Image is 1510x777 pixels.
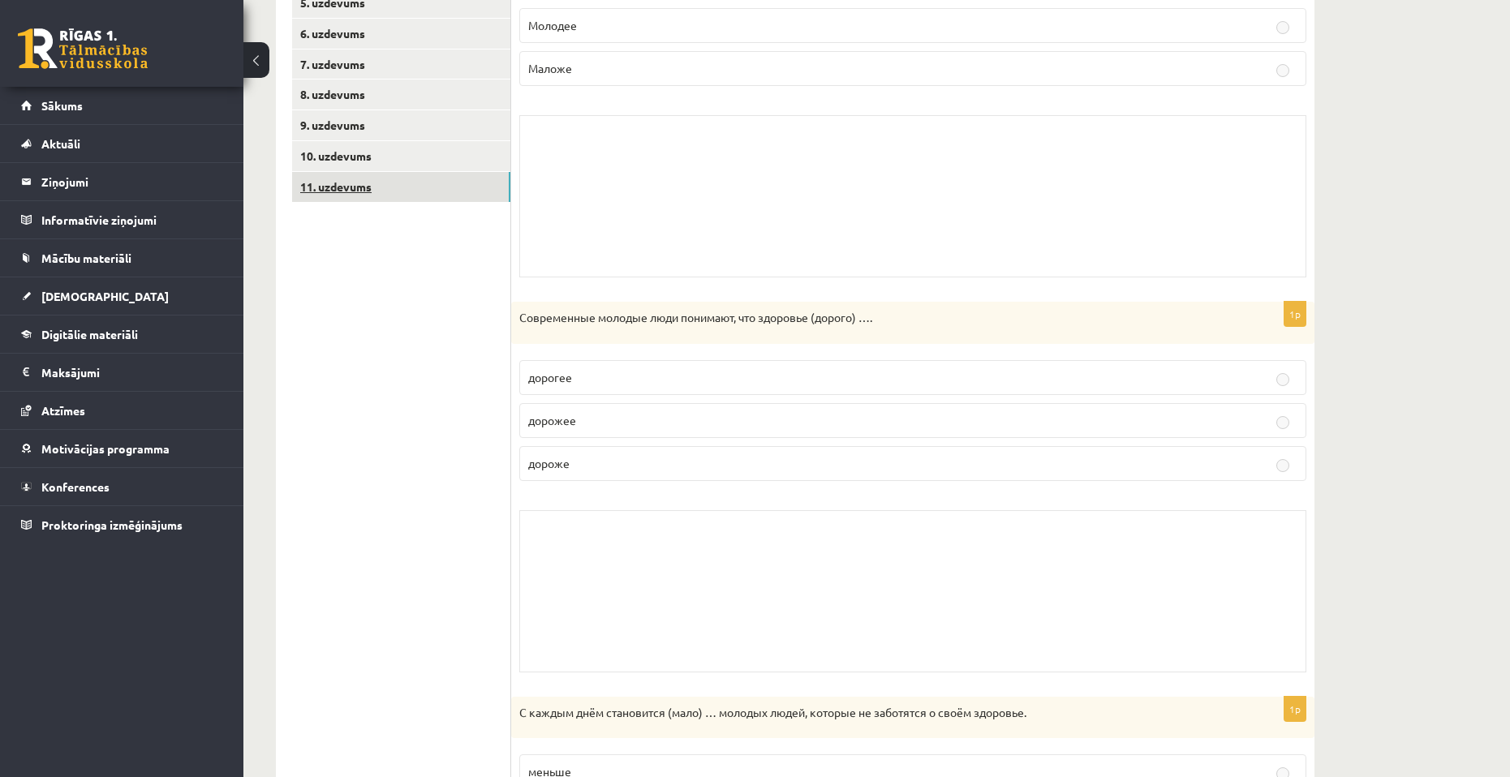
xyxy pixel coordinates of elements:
input: дорожее [1276,416,1289,429]
a: Informatīvie ziņojumi [21,201,223,238]
p: Современные молодые люди понимают, что здоровье (дорого) …. [519,310,1225,326]
a: Motivācijas programma [21,430,223,467]
a: Ziņojumi [21,163,223,200]
a: 11. uzdevums [292,172,510,202]
span: Маложе [528,61,572,75]
span: Konferences [41,479,110,494]
a: Proktoringa izmēģinājums [21,506,223,543]
a: Digitālie materiāli [21,316,223,353]
p: 1p [1284,301,1306,327]
span: дорожее [528,413,576,427]
a: Maksājumi [21,354,223,391]
span: Mācību materiāli [41,251,131,265]
span: дороже [528,456,570,470]
a: 9. uzdevums [292,110,510,140]
input: Маложе [1276,64,1289,77]
input: дорогее [1276,373,1289,386]
span: Atzīmes [41,403,85,418]
a: Konferences [21,468,223,505]
a: [DEMOGRAPHIC_DATA] [21,277,223,315]
a: Mācību materiāli [21,239,223,277]
p: С каждым днём становится (мало) … молодых людей, которые не заботятся о своём здоровье. [519,705,1225,721]
a: 10. uzdevums [292,141,510,171]
span: Motivācijas programma [41,441,170,456]
span: Sākums [41,98,83,113]
legend: Ziņojumi [41,163,223,200]
a: 7. uzdevums [292,49,510,79]
a: Rīgas 1. Tālmācības vidusskola [18,28,148,69]
legend: Maksājumi [41,354,223,391]
a: Aktuāli [21,125,223,162]
a: Sākums [21,87,223,124]
input: Молодее [1276,21,1289,34]
span: [DEMOGRAPHIC_DATA] [41,289,169,303]
a: 6. uzdevums [292,19,510,49]
p: 1p [1284,696,1306,722]
a: 8. uzdevums [292,79,510,109]
a: Atzīmes [21,392,223,429]
span: Aktuāli [41,136,80,151]
span: Proktoringa izmēģinājums [41,517,183,532]
input: дороже [1276,459,1289,472]
legend: Informatīvie ziņojumi [41,201,223,238]
span: дорогее [528,370,572,384]
span: Молодее [528,18,577,32]
span: Digitālie materiāli [41,327,138,341]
